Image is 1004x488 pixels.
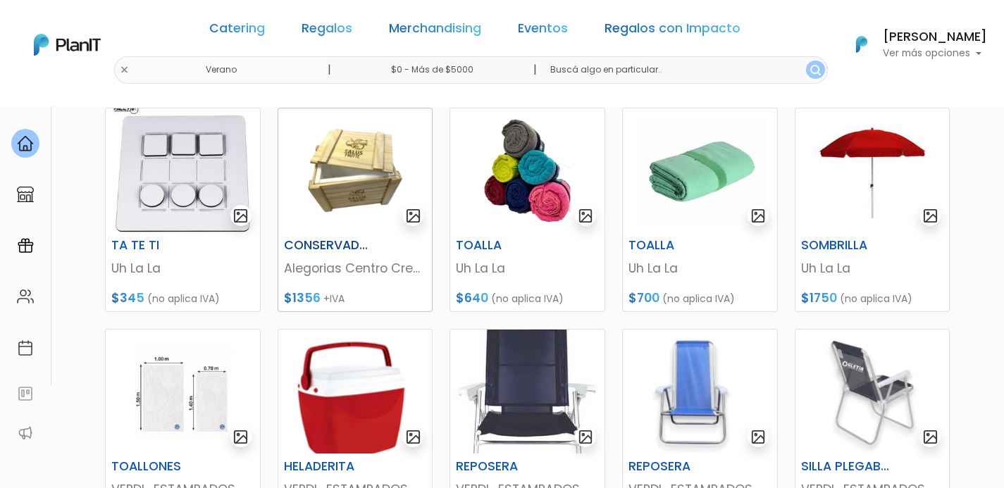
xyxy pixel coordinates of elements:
h6: SILLA PLEGABLE [793,459,899,474]
p: Uh La La [628,259,771,277]
img: gallery-light [922,429,938,445]
h6: TA TE TI [103,238,209,253]
p: Alegorias Centro Creativo [284,259,427,277]
img: marketplace-4ceaa7011d94191e9ded77b95e3339b90024bf715f7c57f8cf31f2d8c509eaba.svg [17,186,34,203]
img: gallery-light [750,429,767,445]
a: Regalos [302,23,352,39]
a: Catering [209,23,265,39]
span: (no aplica IVA) [662,292,735,306]
img: thumb_WhatsApp_Image_2023-10-16_at_20.11.37.jpg [623,108,777,232]
span: $1750 [801,289,837,306]
input: Buscá algo en particular.. [539,56,827,84]
img: gallery-light [750,208,767,224]
a: gallery-light SOMBRILLA Uh La La $1750 (no aplica IVA) [795,108,950,312]
h6: [PERSON_NAME] [883,31,987,44]
img: close-6986928ebcb1d6c9903e3b54e860dbc4d054630f23adef3a32610726dff6a82b.svg [120,65,129,75]
a: Merchandising [389,23,481,39]
img: gallery-light [233,429,249,445]
span: $640 [456,289,488,306]
img: gallery-light [405,429,421,445]
p: Uh La La [801,259,944,277]
img: thumb_Captura_de_pantalla_2024-09-05_150741.png [795,330,950,453]
a: gallery-light TOALLA Uh La La $700 (no aplica IVA) [622,108,778,312]
span: +IVA [323,292,345,306]
a: Regalos con Impacto [605,23,740,39]
a: gallery-light CONSERVADORA Alegorias Centro Creativo $1356 +IVA [278,108,433,312]
img: gallery-light [405,208,421,224]
img: thumb_Captura_de_pantalla_2024-09-05_150832.png [623,330,777,453]
h6: HELADERITA [275,459,382,474]
p: Uh La La [111,259,254,277]
p: Uh La La [456,259,599,277]
span: $1356 [284,289,321,306]
img: gallery-light [578,208,594,224]
img: calendar-87d922413cdce8b2cf7b7f5f62616a5cf9e4887200fb71536465627b3292af00.svg [17,339,34,356]
p: Ver más opciones [883,49,987,58]
img: gallery-light [233,208,249,224]
img: thumb_WhatsApp_Image_2023-10-16_at_20.09.06.jpg [450,108,605,232]
h6: SOMBRILLA [793,238,899,253]
img: thumb_WhatsApp_Image_2023-11-21_at_17.30.47.jpeg [450,330,605,453]
h6: TOALLA [620,238,726,253]
h6: REPOSERA [620,459,726,474]
img: people-662611757002400ad9ed0e3c099ab2801c6687ba6c219adb57efc949bc21e19d.svg [17,288,34,305]
img: PlanIt Logo [846,29,877,60]
span: (no aplica IVA) [147,292,220,306]
h6: TOALLONES [103,459,209,474]
div: ¿Necesitás ayuda? [73,13,203,41]
a: gallery-light TOALLA Uh La La $640 (no aplica IVA) [450,108,605,312]
a: Eventos [518,23,568,39]
img: gallery-light [922,208,938,224]
h6: REPOSERA [447,459,554,474]
img: gallery-light [578,429,594,445]
h6: TOALLA [447,238,554,253]
span: (no aplica IVA) [491,292,564,306]
p: | [328,61,331,78]
img: PlanIt Logo [34,34,101,56]
a: gallery-light TA TE TI Uh La La $345 (no aplica IVA) [105,108,261,312]
img: feedback-78b5a0c8f98aac82b08bfc38622c3050aee476f2c9584af64705fc4e61158814.svg [17,385,34,402]
h6: CONSERVADORA [275,238,382,253]
img: thumb_WhatsApp_Image_2023-10-16_at_20.14.41.jpeg [795,108,950,232]
p: | [533,61,537,78]
span: (no aplica IVA) [840,292,912,306]
img: thumb_WhatsApp_Image_2023-05-22_at_09.03.46.jpeg [106,108,260,232]
img: partners-52edf745621dab592f3b2c58e3bca9d71375a7ef29c3b500c9f145b62cc070d4.svg [17,425,34,442]
span: $345 [111,289,144,306]
img: thumb_Captura_de_pantalla_2023-09-12_131513-PhotoRoom.png [278,108,433,232]
img: search_button-432b6d5273f82d61273b3651a40e1bd1b912527efae98b1b7a1b2c0702e16a8d.svg [810,65,821,75]
img: thumb_Captura_de_pantalla_2023-10-27_155328.jpg [106,330,260,453]
img: campaigns-02234683943229c281be62815700db0a1741e53638e28bf9629b52c665b00959.svg [17,237,34,254]
img: thumb_Captura_de_pantalla_2025-08-27_153741.png [278,330,433,453]
button: PlanIt Logo [PERSON_NAME] Ver más opciones [838,26,987,63]
span: $700 [628,289,659,306]
img: home-e721727adea9d79c4d83392d1f703f7f8bce08238fde08b1acbfd93340b81755.svg [17,135,34,152]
